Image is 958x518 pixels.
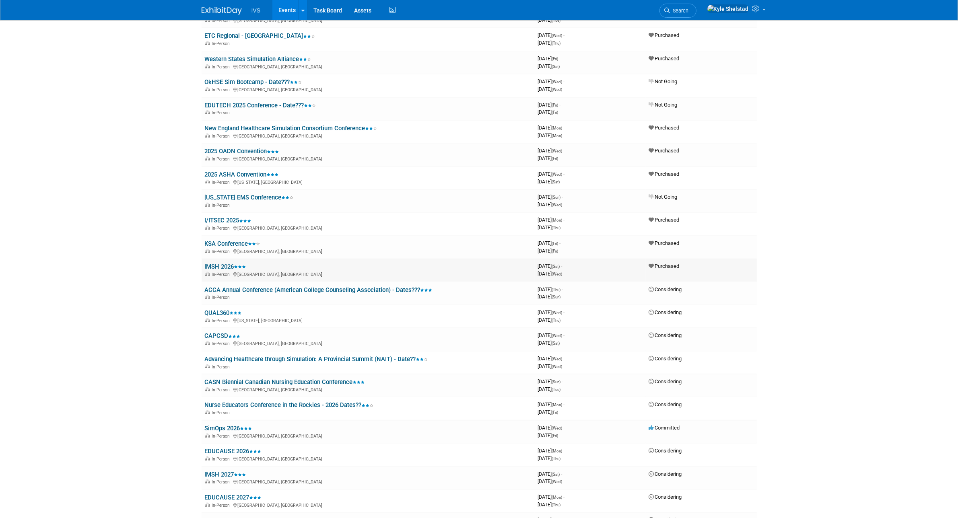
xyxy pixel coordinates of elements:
[205,134,210,138] img: In-Person Event
[538,271,562,277] span: [DATE]
[212,341,233,346] span: In-Person
[552,249,558,253] span: (Fri)
[212,134,233,139] span: In-Person
[538,194,563,200] span: [DATE]
[538,309,565,315] span: [DATE]
[205,271,532,277] div: [GEOGRAPHIC_DATA], [GEOGRAPHIC_DATA]
[205,55,311,63] a: Western States Simulation Alliance
[538,317,561,323] span: [DATE]
[649,494,682,500] span: Considering
[538,494,565,500] span: [DATE]
[538,217,565,223] span: [DATE]
[552,403,562,407] span: (Mon)
[212,180,233,185] span: In-Person
[538,148,565,154] span: [DATE]
[552,341,560,345] span: (Sat)
[538,432,558,438] span: [DATE]
[538,109,558,115] span: [DATE]
[205,272,210,276] img: In-Person Event
[649,378,682,384] span: Considering
[564,78,565,84] span: -
[212,156,233,162] span: In-Person
[538,17,561,23] span: [DATE]
[212,18,233,23] span: In-Person
[538,125,565,131] span: [DATE]
[552,149,562,153] span: (Wed)
[538,32,565,38] span: [DATE]
[649,286,682,292] span: Considering
[212,110,233,115] span: In-Person
[552,80,562,84] span: (Wed)
[564,32,565,38] span: -
[552,218,562,222] span: (Mon)
[552,387,561,392] span: (Tue)
[205,503,210,507] img: In-Person Event
[552,57,558,61] span: (Fri)
[649,194,678,200] span: Not Going
[538,155,558,161] span: [DATE]
[649,448,682,454] span: Considering
[205,448,262,455] a: EDUCAUSE 2026
[552,203,562,207] span: (Wed)
[205,478,532,485] div: [GEOGRAPHIC_DATA], [GEOGRAPHIC_DATA]
[538,179,560,185] span: [DATE]
[205,378,365,386] a: CASN Biennial Canadian Nursing Education Conference
[538,356,565,362] span: [DATE]
[205,148,279,155] a: 2025 OADN Convention
[538,409,558,415] span: [DATE]
[538,332,565,338] span: [DATE]
[538,132,562,138] span: [DATE]
[552,318,561,323] span: (Thu)
[538,401,565,407] span: [DATE]
[212,295,233,300] span: In-Person
[205,32,315,39] a: ETC Regional - [GEOGRAPHIC_DATA]
[205,110,210,114] img: In-Person Event
[649,471,682,477] span: Considering
[212,41,233,46] span: In-Person
[564,356,565,362] span: -
[212,64,233,70] span: In-Person
[205,180,210,184] img: In-Person Event
[212,272,233,277] span: In-Person
[205,410,210,414] img: In-Person Event
[649,401,682,407] span: Considering
[649,356,682,362] span: Considering
[538,86,562,92] span: [DATE]
[538,78,565,84] span: [DATE]
[205,432,532,439] div: [GEOGRAPHIC_DATA], [GEOGRAPHIC_DATA]
[205,341,210,345] img: In-Person Event
[205,425,252,432] a: SimOps 2026
[205,86,532,92] div: [GEOGRAPHIC_DATA], [GEOGRAPHIC_DATA]
[205,364,210,368] img: In-Person Event
[538,478,562,484] span: [DATE]
[205,386,532,393] div: [GEOGRAPHIC_DATA], [GEOGRAPHIC_DATA]
[538,201,562,208] span: [DATE]
[564,171,565,177] span: -
[552,126,562,130] span: (Mon)
[552,134,562,138] span: (Mon)
[205,132,532,139] div: [GEOGRAPHIC_DATA], [GEOGRAPHIC_DATA]
[205,87,210,91] img: In-Person Event
[538,502,561,508] span: [DATE]
[564,448,565,454] span: -
[212,410,233,415] span: In-Person
[212,226,233,231] span: In-Person
[205,401,374,409] a: Nurse Educators Conference in the Rockies - 2026 Dates??
[649,425,680,431] span: Committed
[205,102,316,109] a: EDUTECH 2025 Conference - Date???
[212,479,233,485] span: In-Person
[552,333,562,338] span: (Wed)
[538,63,560,69] span: [DATE]
[538,386,561,392] span: [DATE]
[538,340,560,346] span: [DATE]
[649,240,680,246] span: Purchased
[561,263,562,269] span: -
[538,224,561,230] span: [DATE]
[538,171,565,177] span: [DATE]
[564,494,565,500] span: -
[205,494,262,501] a: EDUCAUSE 2027
[212,434,233,439] span: In-Person
[564,401,565,407] span: -
[538,363,562,369] span: [DATE]
[552,180,560,184] span: (Sat)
